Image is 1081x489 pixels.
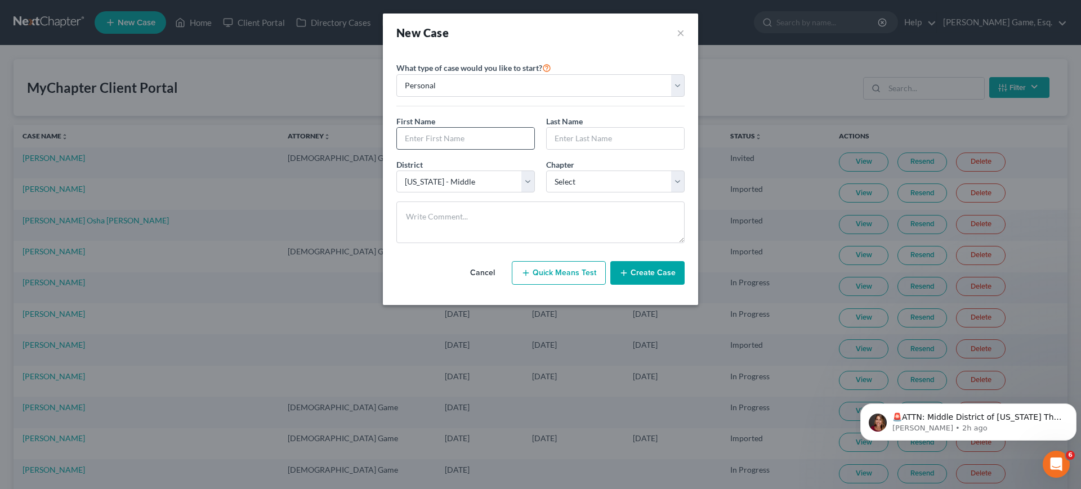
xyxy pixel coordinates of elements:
span: Last Name [546,116,583,126]
button: × [677,25,685,41]
button: Cancel [458,262,507,284]
span: 6 [1066,451,1075,460]
label: What type of case would you like to start? [396,61,551,74]
span: District [396,160,423,169]
iframe: Intercom live chat [1043,451,1070,478]
span: First Name [396,116,435,126]
input: Enter First Name [397,128,534,149]
iframe: Intercom notifications message [856,380,1081,459]
strong: New Case [396,26,449,39]
button: Quick Means Test [512,261,606,285]
button: Create Case [610,261,685,285]
input: Enter Last Name [547,128,684,149]
span: Chapter [546,160,574,169]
